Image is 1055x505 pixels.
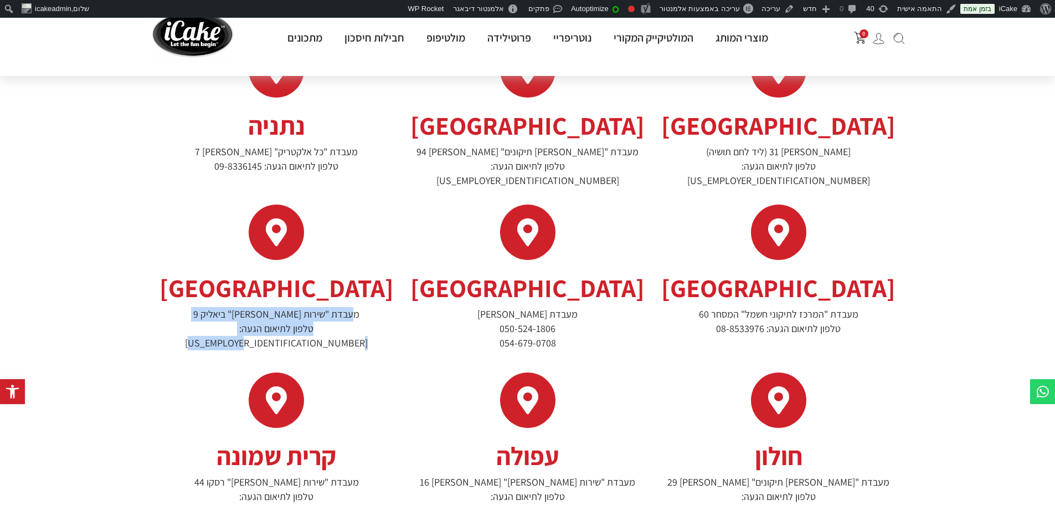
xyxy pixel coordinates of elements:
[410,109,645,142] span: [GEOGRAPHIC_DATA]
[496,439,559,472] span: עפולה
[542,30,603,45] a: נוטריפריי
[157,145,397,174] p: מעבדת "כל אלקטריק" [PERSON_NAME] 7 טלפון לתיאום הגעה: 09-8336145
[658,307,898,336] p: מעבדת "המרכז לתיקוני חשמל" המסחר 60 טלפון לתיאום הגעה: 08-8533976
[628,6,635,12] div: ביטוי מפתח לא הוגדר
[157,307,397,350] p: מעבדת "שירות [PERSON_NAME]" ביאליק 9 טלפון לתיאום הגעה: [US_EMPLOYER_IDENTIFICATION_NUMBER]
[960,4,994,14] a: בזמן אמת
[217,439,336,472] span: קרית שמונה
[410,271,645,304] span: [GEOGRAPHIC_DATA]
[660,4,740,13] span: עריכה באמצעות אלמנטור
[658,145,898,188] p: [PERSON_NAME] 31 (ליד לחם תושיה) טלפון לתיאום הגעה: [US_EMPLOYER_IDENTIFICATION_NUMBER]
[603,30,704,45] a: המולטיקייק המקורי
[159,271,394,304] span: [GEOGRAPHIC_DATA]
[333,30,415,45] a: חבילות חיסכון
[35,4,71,13] span: icakeadmin
[755,439,802,472] span: חולון
[661,271,896,304] span: [GEOGRAPHIC_DATA]
[704,30,779,45] a: מוצרי המותג
[408,145,647,188] p: מעבדת "[PERSON_NAME] תיקונים" [PERSON_NAME] 94 טלפון לתיאום הגעה: [US_EMPLOYER_IDENTIFICATION_NUM...
[408,307,647,350] p: מעבדת [PERSON_NAME] 050-524-1806 054-679-0708
[248,109,305,142] span: נתניה
[276,30,333,45] a: מתכונים
[854,32,866,44] button: פתח עגלת קניות צדדית
[860,29,868,38] span: 0
[854,32,866,44] img: shopping-cart.png
[661,109,896,142] span: [GEOGRAPHIC_DATA]
[476,30,542,45] a: פרוטילידה
[415,30,476,45] a: מולטיפופ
